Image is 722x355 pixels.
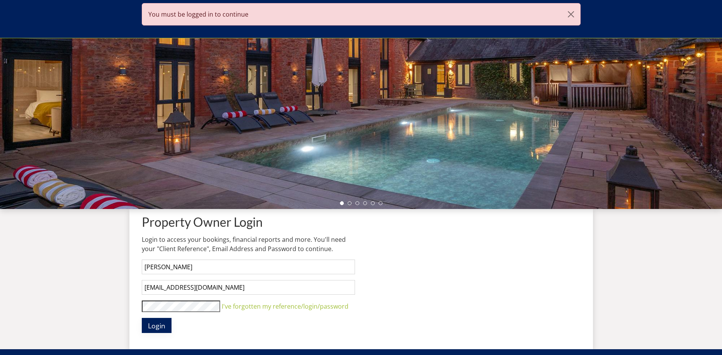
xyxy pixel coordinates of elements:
[142,280,355,295] input: Email
[142,3,581,25] div: You must be logged in to continue
[148,321,165,330] span: Login
[138,27,219,34] iframe: Customer reviews powered by Trustpilot
[142,260,355,274] input: Account Reference
[222,302,348,311] a: I've forgotten my reference/login/password
[142,215,355,229] h1: Property Owner Login
[142,318,172,333] button: Login
[142,235,355,253] p: Login to access your bookings, financial reports and more. You'll need your "Client Reference", E...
